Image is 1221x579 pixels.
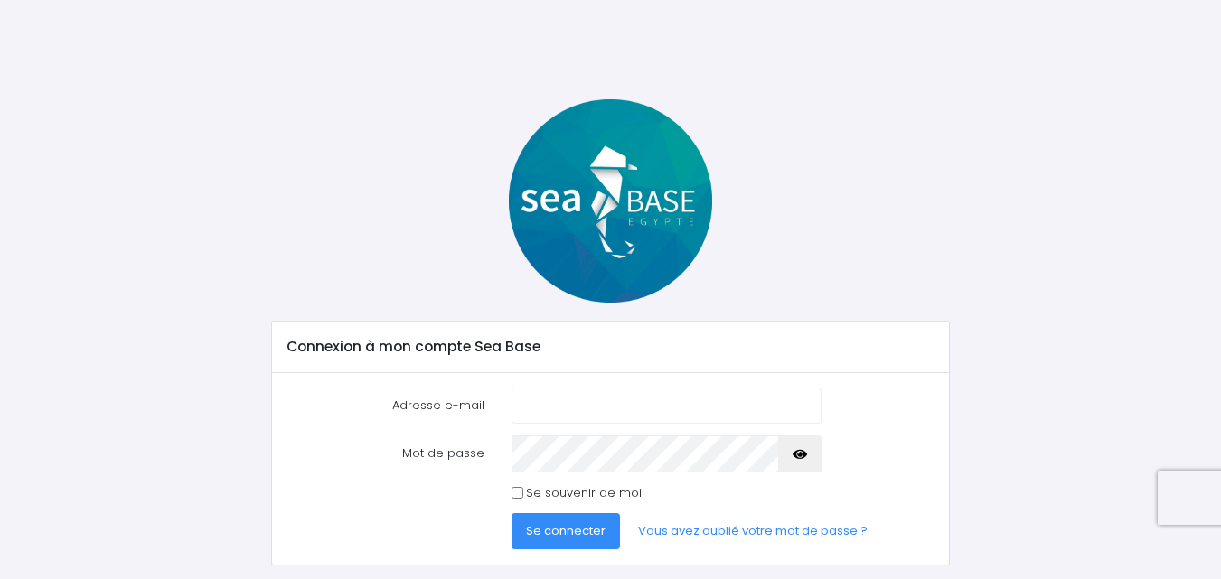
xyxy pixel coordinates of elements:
[273,435,498,472] label: Mot de passe
[512,513,620,549] button: Se connecter
[526,484,642,502] label: Se souvenir de moi
[526,522,606,539] span: Se connecter
[273,388,498,424] label: Adresse e-mail
[272,322,949,372] div: Connexion à mon compte Sea Base
[624,513,882,549] a: Vous avez oublié votre mot de passe ?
